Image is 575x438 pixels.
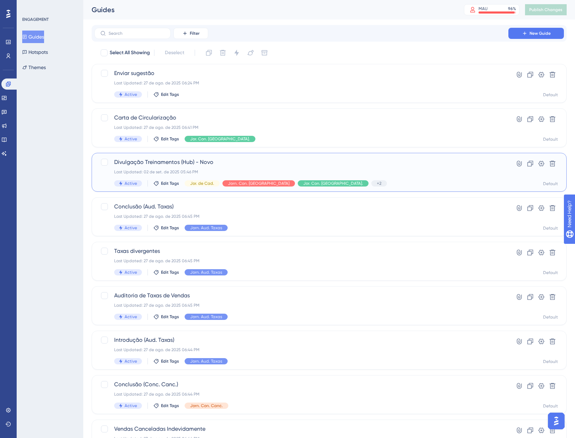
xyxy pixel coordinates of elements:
iframe: UserGuiding AI Assistant Launcher [546,411,567,431]
button: Deselect [159,47,191,59]
div: Default [543,225,558,231]
span: Introdução (Aud. Taxas) [114,336,489,344]
div: Default [543,403,558,409]
button: Edit Tags [153,92,179,97]
div: MAU [479,6,488,11]
span: Filter [190,31,200,36]
span: Jorn. Aud. Taxas [190,314,222,320]
button: Guides [22,31,44,43]
div: Default [543,270,558,275]
span: Taxas divergentes [114,247,489,255]
div: Default [543,92,558,98]
span: Publish Changes [529,7,563,13]
span: Jor. de Cad. [190,181,214,186]
span: Edit Tags [161,403,179,408]
span: Edit Tags [161,92,179,97]
span: Jorn. Aud. Taxas [190,270,222,275]
span: Conclusão (Conc. Canc.) [114,380,489,389]
div: Default [543,181,558,187]
div: Default [543,359,558,364]
span: Active [125,403,137,408]
div: ENGAGEMENT [22,17,49,22]
div: Last Updated: 27 de ago. de 2025 06:44 PM [114,391,489,397]
span: Active [125,270,137,275]
span: Need Help? [16,2,43,10]
span: Active [125,225,137,231]
span: Active [125,358,137,364]
span: Divulgação Treinamentos (Hub) - Novo [114,158,489,166]
button: Hotspots [22,46,48,58]
span: Jor. Con. [GEOGRAPHIC_DATA]. [303,181,363,186]
div: Last Updated: 02 de set. de 2025 05:46 PM [114,169,489,175]
span: Edit Tags [161,181,179,186]
span: Jorn. Con. Canc. [190,403,223,408]
span: Edit Tags [161,225,179,231]
div: Last Updated: 27 de ago. de 2025 06:44 PM [114,347,489,353]
span: Active [125,136,137,142]
span: Conclusão (Aud. Taxas) [114,203,489,211]
button: Edit Tags [153,181,179,186]
span: Deselect [165,49,184,57]
span: Jorn. Aud. Taxas [190,225,222,231]
button: Edit Tags [153,358,179,364]
span: Jorn. Aud. Taxas [190,358,222,364]
button: Edit Tags [153,403,179,408]
button: Edit Tags [153,270,179,275]
span: Active [125,181,137,186]
button: New Guide [508,28,564,39]
button: Edit Tags [153,136,179,142]
span: Edit Tags [161,314,179,320]
input: Search [109,31,165,36]
div: Last Updated: 27 de ago. de 2025 06:41 PM [114,125,489,130]
div: Last Updated: 27 de ago. de 2025 06:45 PM [114,214,489,219]
span: Edit Tags [161,270,179,275]
span: New Guide [530,31,551,36]
button: Edit Tags [153,314,179,320]
button: Publish Changes [525,4,567,15]
button: Edit Tags [153,225,179,231]
div: Default [543,137,558,142]
div: Guides [92,5,447,15]
button: Filter [174,28,208,39]
span: Jorn. Con. [GEOGRAPHIC_DATA] [228,181,289,186]
div: Default [543,314,558,320]
span: Select All Showing [110,49,150,57]
div: Last Updated: 27 de ago. de 2025 06:45 PM [114,303,489,308]
span: Vendas Canceladas Indevidamente [114,425,489,433]
span: +2 [377,181,381,186]
span: Carta de Circularização [114,114,489,122]
div: Last Updated: 27 de ago. de 2025 06:45 PM [114,258,489,264]
span: Edit Tags [161,136,179,142]
span: Edit Tags [161,358,179,364]
span: Active [125,92,137,97]
button: Themes [22,61,46,74]
div: Last Updated: 27 de ago. de 2025 06:24 PM [114,80,489,86]
span: Jor. Con. [GEOGRAPHIC_DATA]. [190,136,250,142]
span: Enviar sugestão [114,69,489,77]
div: 96 % [508,6,516,11]
span: Auditoria de Taxas de Vendas [114,291,489,300]
span: Active [125,314,137,320]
